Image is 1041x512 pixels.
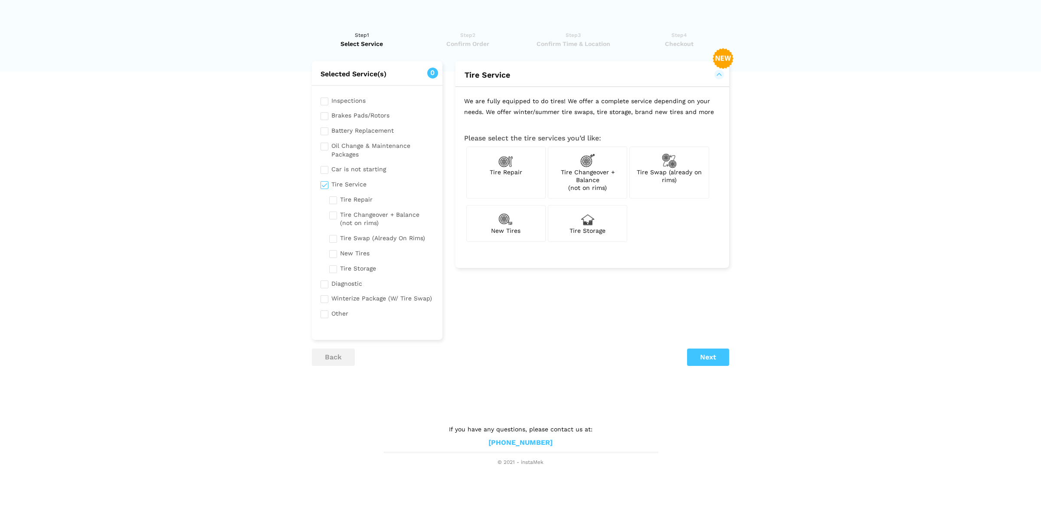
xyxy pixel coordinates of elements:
span: Tire Repair [490,169,522,176]
p: We are fully equipped to do tires! We offer a complete service depending on your needs. We offer ... [455,87,729,126]
img: new-badge-2-48.png [713,48,733,69]
span: Tire Storage [570,227,606,234]
h3: Please select the tire services you’d like: [464,134,720,142]
span: New Tires [491,227,520,234]
button: Next [687,349,729,366]
button: Tire Service [464,70,720,80]
span: Tire Changeover + Balance (not on rims) [561,169,615,191]
span: Confirm Order [418,39,518,48]
p: If you have any questions, please contact us at: [384,424,657,434]
span: Tire Swap (already on rims) [637,169,702,183]
h2: Selected Service(s) [312,70,442,78]
button: back [312,349,355,366]
span: Checkout [629,39,729,48]
a: Step4 [629,31,729,48]
a: Step3 [523,31,623,48]
span: 0 [427,68,438,78]
span: © 2021 - instaMek [384,459,657,466]
a: [PHONE_NUMBER] [488,438,553,447]
a: Step2 [418,31,518,48]
span: Confirm Time & Location [523,39,623,48]
span: Select Service [312,39,412,48]
a: Step1 [312,31,412,48]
